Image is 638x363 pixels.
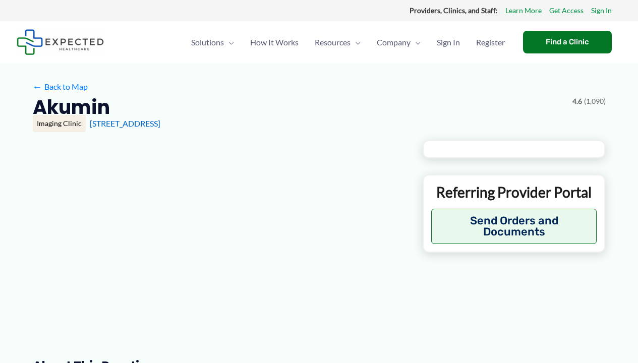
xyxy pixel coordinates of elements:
[351,25,361,60] span: Menu Toggle
[429,25,468,60] a: Sign In
[431,209,597,244] button: Send Orders and Documents
[183,25,242,60] a: SolutionsMenu Toggle
[33,79,88,94] a: ←Back to Map
[183,25,513,60] nav: Primary Site Navigation
[410,6,498,15] strong: Providers, Clinics, and Staff:
[437,25,460,60] span: Sign In
[431,183,597,201] p: Referring Provider Portal
[549,4,584,17] a: Get Access
[307,25,369,60] a: ResourcesMenu Toggle
[377,25,411,60] span: Company
[523,31,612,53] a: Find a Clinic
[476,25,505,60] span: Register
[572,95,582,108] span: 4.6
[591,4,612,17] a: Sign In
[33,95,110,119] h2: Akumin
[33,82,42,91] span: ←
[468,25,513,60] a: Register
[224,25,234,60] span: Menu Toggle
[250,25,299,60] span: How It Works
[369,25,429,60] a: CompanyMenu Toggle
[33,115,86,132] div: Imaging Clinic
[505,4,542,17] a: Learn More
[17,29,104,55] img: Expected Healthcare Logo - side, dark font, small
[315,25,351,60] span: Resources
[90,118,160,128] a: [STREET_ADDRESS]
[584,95,606,108] span: (1,090)
[191,25,224,60] span: Solutions
[242,25,307,60] a: How It Works
[411,25,421,60] span: Menu Toggle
